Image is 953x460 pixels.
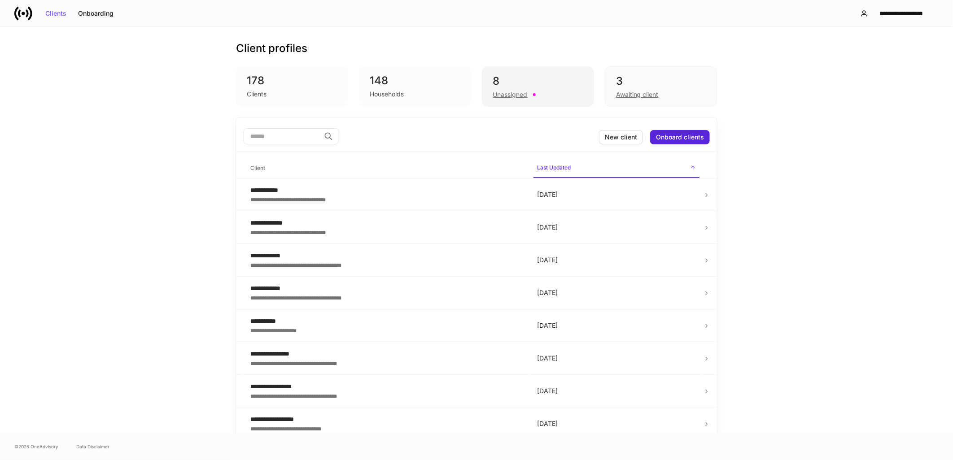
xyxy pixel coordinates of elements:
[537,419,696,428] p: [DATE]
[537,256,696,265] p: [DATE]
[537,223,696,232] p: [DATE]
[650,130,710,144] button: Onboard clients
[537,386,696,395] p: [DATE]
[78,10,114,17] div: Onboarding
[482,66,594,107] div: 8Unassigned
[537,288,696,297] p: [DATE]
[616,74,706,88] div: 3
[605,66,717,107] div: 3Awaiting client
[656,134,704,140] div: Onboard clients
[45,10,66,17] div: Clients
[247,159,526,178] span: Client
[616,90,659,99] div: Awaiting client
[72,6,119,21] button: Onboarding
[14,443,58,450] span: © 2025 OneAdvisory
[533,159,699,178] span: Last Updated
[247,90,267,99] div: Clients
[39,6,72,21] button: Clients
[247,74,337,88] div: 178
[605,134,637,140] div: New client
[76,443,109,450] a: Data Disclaimer
[236,41,307,56] h3: Client profiles
[370,90,404,99] div: Households
[493,90,528,99] div: Unassigned
[537,354,696,363] p: [DATE]
[537,163,571,172] h6: Last Updated
[599,130,643,144] button: New client
[370,74,460,88] div: 148
[493,74,583,88] div: 8
[537,321,696,330] p: [DATE]
[250,164,265,172] h6: Client
[537,190,696,199] p: [DATE]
